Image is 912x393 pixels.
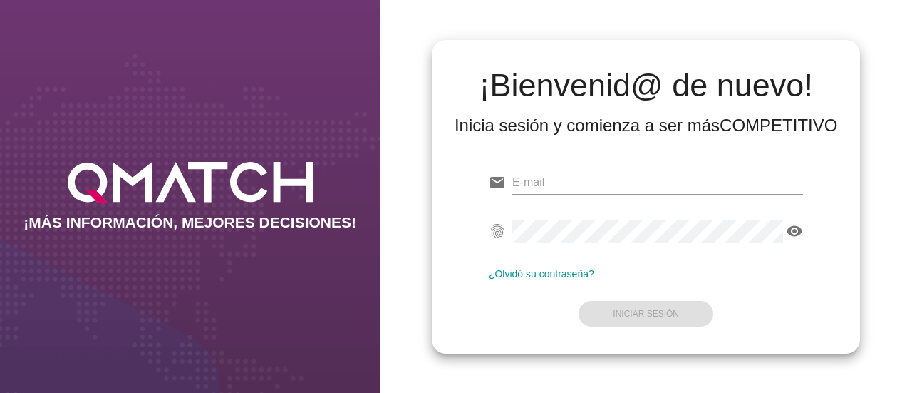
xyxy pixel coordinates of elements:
[786,223,803,240] i: visibility
[512,171,804,194] input: E-mail
[489,223,506,240] i: fingerprint
[489,174,506,191] i: email
[455,68,838,103] h2: ¡Bienvenid@ de nuevo!
[720,116,837,135] strong: COMPETITIVO
[489,268,594,280] a: ¿Olvidó su contraseña?
[455,114,838,137] div: Inicia sesión y comienza a ser más
[24,214,356,231] h2: ¡MÁS INFORMACIÓN, MEJORES DECISIONES!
